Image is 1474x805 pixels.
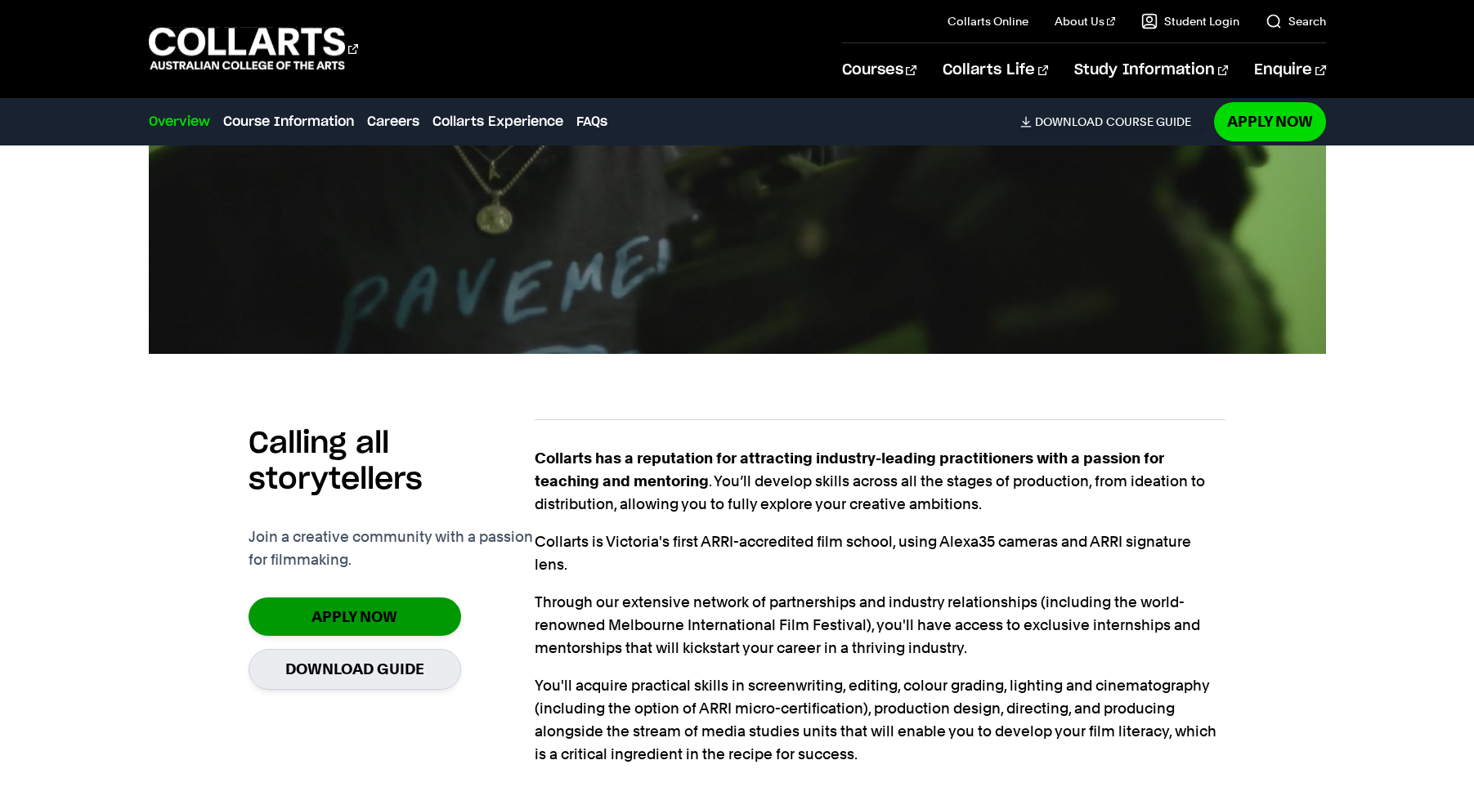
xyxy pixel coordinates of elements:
[149,112,210,132] a: Overview
[535,591,1225,660] p: Through our extensive network of partnerships and industry relationships (including the world-ren...
[1141,13,1239,29] a: Student Login
[223,112,354,132] a: Course Information
[367,112,419,132] a: Careers
[149,25,358,72] div: Go to homepage
[535,449,1164,490] strong: Collarts has a reputation for attracting industry-leading practitioners with a passion for teachi...
[576,112,607,132] a: FAQs
[535,530,1225,576] p: Collarts is Victoria's first ARRI-accredited film school, using Alexa35 cameras and ARRI signatur...
[535,447,1225,516] p: . You’ll develop skills across all the stages of production, from ideation to distribution, allow...
[249,597,461,636] a: Apply Now
[1214,102,1326,141] a: Apply Now
[249,525,535,571] p: Join a creative community with a passion for filmmaking.
[1074,43,1228,97] a: Study Information
[842,43,916,97] a: Courses
[1254,43,1325,97] a: Enquire
[1266,13,1326,29] a: Search
[943,43,1048,97] a: Collarts Life
[948,13,1028,29] a: Collarts Online
[249,426,535,498] h2: Calling all storytellers
[535,674,1225,766] p: You'll acquire practical skills in screenwriting, editing, colour grading, lighting and cinematog...
[1035,114,1103,129] span: Download
[249,649,461,689] a: Download Guide
[1055,13,1115,29] a: About Us
[1020,114,1204,129] a: DownloadCourse Guide
[432,112,563,132] a: Collarts Experience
